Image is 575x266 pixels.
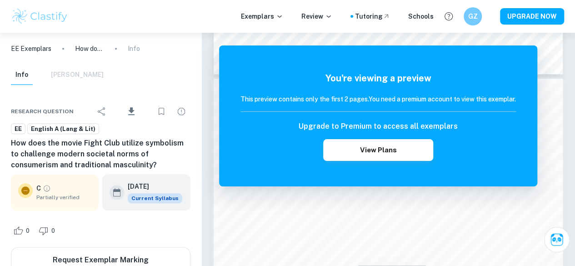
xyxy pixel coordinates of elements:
[11,138,190,171] h6: How does the movie Fight Club utilize symbolism to challenge modern societal norms of consumerism...
[46,226,60,236] span: 0
[11,107,74,115] span: Research question
[172,102,190,120] div: Report issue
[21,226,35,236] span: 0
[128,193,182,203] span: Current Syllabus
[355,11,390,21] a: Tutoring
[36,223,60,238] div: Dislike
[299,121,458,132] h6: Upgrade to Premium to access all exemplars
[28,125,99,134] span: English A (Lang & Lit)
[93,102,111,120] div: Share
[408,11,434,21] a: Schools
[468,11,478,21] h6: GZ
[464,7,482,25] button: GZ
[11,7,69,25] img: Clastify logo
[11,44,51,54] a: EE Exemplars
[11,65,33,85] button: Info
[43,184,51,192] a: Grade partially verified
[75,44,104,54] p: How does the movie Fight Club utilize symbolism to challenge modern societal norms of consumerism...
[27,123,99,135] a: English A (Lang & Lit)
[441,9,456,24] button: Help and Feedback
[128,44,140,54] p: Info
[128,193,182,203] div: This exemplar is based on the current syllabus. Feel free to refer to it for inspiration/ideas wh...
[152,102,170,120] div: Bookmark
[36,183,41,193] p: C
[36,193,91,201] span: Partially verified
[113,100,150,123] div: Download
[11,223,35,238] div: Like
[500,8,564,25] button: UPGRADE NOW
[544,227,570,252] button: Ask Clai
[11,123,25,135] a: EE
[241,11,283,21] p: Exemplars
[128,181,175,191] h6: [DATE]
[240,94,516,104] h6: This preview contains only the first 2 pages. You need a premium account to view this exemplar.
[11,125,25,134] span: EE
[323,139,433,161] button: View Plans
[240,71,516,85] h5: You're viewing a preview
[53,255,149,266] h6: Request Exemplar Marking
[301,11,332,21] p: Review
